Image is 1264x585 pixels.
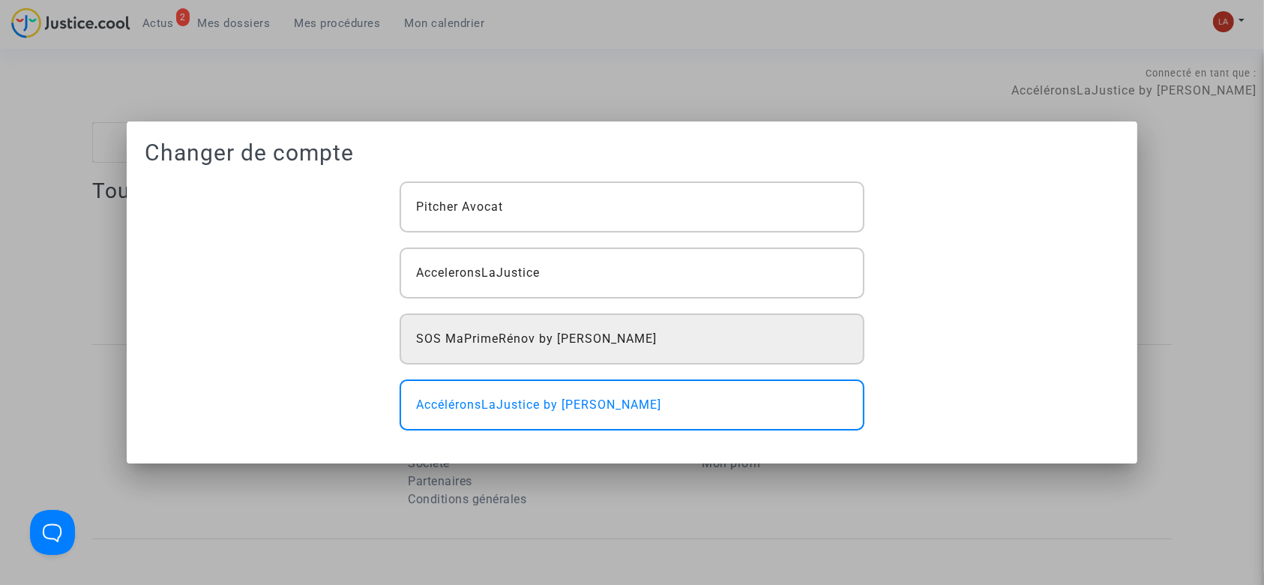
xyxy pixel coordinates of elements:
span: AcceleronsLaJustice [416,264,540,282]
span: Pitcher Avocat [416,198,503,216]
span: SOS MaPrimeRénov by [PERSON_NAME] [416,330,657,348]
iframe: Help Scout Beacon - Open [30,510,75,555]
span: AccéléronsLaJustice by [PERSON_NAME] [416,396,661,414]
h1: Changer de compte [145,139,1120,166]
